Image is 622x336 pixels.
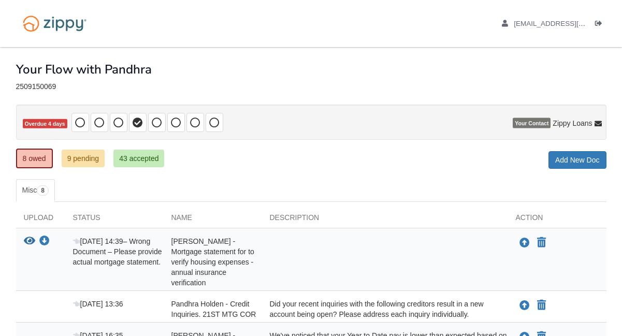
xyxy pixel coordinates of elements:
img: Logo [16,10,93,37]
a: 9 pending [62,150,105,167]
span: Zippy Loans [553,118,592,128]
a: Download John Phegley - Mortgage statement for to verify housing expenses - annual insurance veri... [39,238,50,246]
h1: Your Flow with Pandhra [16,63,152,76]
button: View John Phegley - Mortgage statement for to verify housing expenses - annual insurance verifica... [24,236,35,247]
span: Overdue 4 days [23,119,67,129]
a: 43 accepted [113,150,164,167]
div: Name [164,212,262,228]
button: Upload John Phegley - Mortgage statement for to verify housing expenses - annual insurance verifi... [518,236,531,250]
span: [PERSON_NAME] - Mortgage statement for to verify housing expenses - annual insurance verification [171,237,254,287]
div: Upload [16,212,65,228]
button: Declare Pandhra Holden - Credit Inquiries. 21ST MTG COR not applicable [536,299,547,312]
span: Your Contact [513,118,551,128]
div: 2509150069 [16,82,606,91]
span: [DATE] 14:39 [73,237,123,245]
div: Status [65,212,164,228]
a: Add New Doc [548,151,606,169]
span: 8 [37,185,49,196]
span: Pandhra Holden - Credit Inquiries. 21ST MTG COR [171,300,256,318]
div: – Wrong Document – Please provide actual mortgage statement. [65,236,164,288]
a: Log out [595,20,606,30]
div: Action [508,212,606,228]
a: Misc [16,179,55,202]
div: Description [262,212,508,228]
span: [DATE] 13:36 [73,300,123,308]
div: Did your recent inquiries with the following creditors result in a new account being open? Please... [262,299,508,319]
button: Declare John Phegley - Mortgage statement for to verify housing expenses - annual insurance verif... [536,237,547,249]
a: 8 owed [16,149,53,168]
button: Upload Pandhra Holden - Credit Inquiries. 21ST MTG COR [518,299,531,312]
